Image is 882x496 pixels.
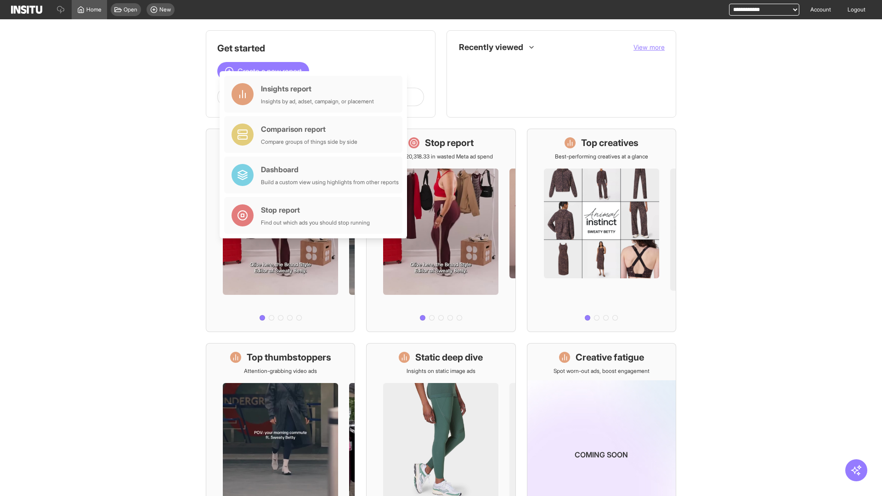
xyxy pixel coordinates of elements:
[555,153,648,160] p: Best-performing creatives at a glance
[261,83,374,94] div: Insights report
[407,367,475,375] p: Insights on static image ads
[217,42,424,55] h1: Get started
[206,129,355,332] a: What's live nowSee all active ads instantly
[389,153,493,160] p: Save £20,318.33 in wasted Meta ad spend
[86,6,102,13] span: Home
[633,43,665,52] button: View more
[11,6,42,14] img: Logo
[261,179,399,186] div: Build a custom view using highlights from other reports
[581,136,639,149] h1: Top creatives
[261,164,399,175] div: Dashboard
[261,98,374,105] div: Insights by ad, adset, campaign, or placement
[237,66,302,77] span: Create a new report
[261,124,357,135] div: Comparison report
[261,138,357,146] div: Compare groups of things side by side
[247,351,331,364] h1: Top thumbstoppers
[366,129,515,332] a: Stop reportSave £20,318.33 in wasted Meta ad spend
[244,367,317,375] p: Attention-grabbing video ads
[633,43,665,51] span: View more
[217,62,309,80] button: Create a new report
[527,129,676,332] a: Top creativesBest-performing creatives at a glance
[261,219,370,226] div: Find out which ads you should stop running
[124,6,137,13] span: Open
[415,351,483,364] h1: Static deep dive
[261,204,370,215] div: Stop report
[159,6,171,13] span: New
[425,136,474,149] h1: Stop report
